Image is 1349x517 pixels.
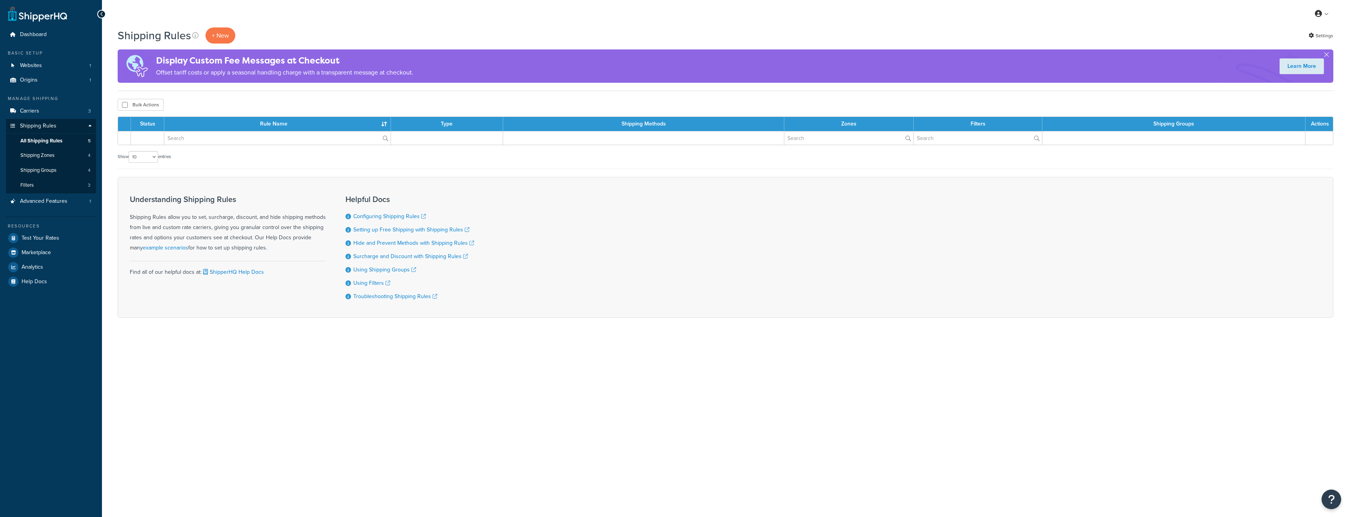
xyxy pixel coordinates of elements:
[22,279,47,285] span: Help Docs
[20,108,39,115] span: Carriers
[131,117,164,131] th: Status
[353,292,437,300] a: Troubleshooting Shipping Rules
[8,6,67,22] a: ShipperHQ Home
[156,67,413,78] p: Offset tariff costs or apply a seasonal handling charge with a transparent message at checkout.
[353,252,468,260] a: Surcharge and Discount with Shipping Rules
[914,117,1042,131] th: Filters
[89,198,91,205] span: 1
[89,77,91,84] span: 1
[22,235,59,242] span: Test Your Rates
[6,194,96,209] a: Advanced Features 1
[118,151,171,163] label: Show entries
[88,108,91,115] span: 3
[1280,58,1324,74] a: Learn More
[914,131,1042,145] input: Search
[353,226,469,234] a: Setting up Free Shipping with Shipping Rules
[6,194,96,209] li: Advanced Features
[1309,30,1333,41] a: Settings
[6,104,96,118] li: Carriers
[345,195,474,204] h3: Helpful Docs
[6,275,96,289] a: Help Docs
[6,246,96,260] a: Marketplace
[20,167,56,174] span: Shipping Groups
[6,50,96,56] div: Basic Setup
[6,73,96,87] li: Origins
[6,104,96,118] a: Carriers 3
[6,58,96,73] li: Websites
[205,27,235,44] p: + New
[784,117,914,131] th: Zones
[6,119,96,193] li: Shipping Rules
[20,77,38,84] span: Origins
[129,151,158,163] select: Showentries
[20,123,56,129] span: Shipping Rules
[353,212,426,220] a: Configuring Shipping Rules
[6,163,96,178] a: Shipping Groups 4
[20,62,42,69] span: Websites
[353,239,474,247] a: Hide and Prevent Methods with Shipping Rules
[784,131,913,145] input: Search
[164,131,391,145] input: Search
[6,148,96,163] li: Shipping Zones
[6,148,96,163] a: Shipping Zones 4
[88,138,91,144] span: 5
[88,152,91,159] span: 4
[6,58,96,73] a: Websites 1
[118,49,156,83] img: duties-banner-06bc72dcb5fe05cb3f9472aba00be2ae8eb53ab6f0d8bb03d382ba314ac3c341.png
[130,195,326,253] div: Shipping Rules allow you to set, surcharge, discount, and hide shipping methods from live and cus...
[6,95,96,102] div: Manage Shipping
[6,134,96,148] a: All Shipping Rules 5
[6,27,96,42] a: Dashboard
[22,249,51,256] span: Marketplace
[118,99,164,111] button: Bulk Actions
[20,152,55,159] span: Shipping Zones
[88,182,91,189] span: 3
[1322,490,1341,509] button: Open Resource Center
[88,167,91,174] span: 4
[6,178,96,193] a: Filters 3
[20,198,67,205] span: Advanced Features
[6,163,96,178] li: Shipping Groups
[6,178,96,193] li: Filters
[89,62,91,69] span: 1
[202,268,264,276] a: ShipperHQ Help Docs
[391,117,503,131] th: Type
[353,266,416,274] a: Using Shipping Groups
[1305,117,1333,131] th: Actions
[6,73,96,87] a: Origins 1
[6,231,96,245] a: Test Your Rates
[6,119,96,133] a: Shipping Rules
[22,264,43,271] span: Analytics
[130,195,326,204] h3: Understanding Shipping Rules
[118,28,191,43] h1: Shipping Rules
[6,134,96,148] li: All Shipping Rules
[503,117,785,131] th: Shipping Methods
[20,138,62,144] span: All Shipping Rules
[164,117,391,131] th: Rule Name
[353,279,390,287] a: Using Filters
[130,261,326,277] div: Find all of our helpful docs at:
[156,54,413,67] h4: Display Custom Fee Messages at Checkout
[6,260,96,274] a: Analytics
[143,244,188,252] a: example scenarios
[20,31,47,38] span: Dashboard
[20,182,34,189] span: Filters
[1042,117,1305,131] th: Shipping Groups
[6,223,96,229] div: Resources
